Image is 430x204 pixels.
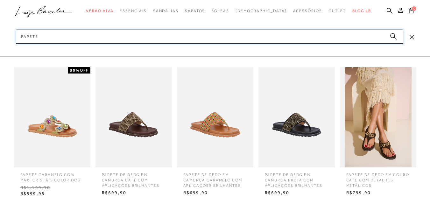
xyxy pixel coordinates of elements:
a: PAPETE CARAMELO COM MAXI CRISTAIS COLORIDOS 50%OFF PAPETE CARAMELO COM MAXI CRISTAIS COLORIDOS R$... [12,67,92,199]
a: noSubCategoriesText [236,5,287,17]
span: Outlet [328,9,346,13]
span: R$699,90 [97,188,170,198]
span: Sandálias [153,9,179,13]
span: Essenciais [120,9,146,13]
input: Buscar. [16,30,403,44]
a: categoryNavScreenReaderText [328,5,346,17]
span: R$699,90 [260,188,333,198]
img: PAPETE DE DEDO EM CAMURÇA CAFÉ COM APLICAÇÕES BRILHANTES [95,67,172,167]
span: R$799,90 [342,188,415,198]
a: categoryNavScreenReaderText [153,5,179,17]
a: categoryNavScreenReaderText [86,5,113,17]
span: Verão Viva [86,9,113,13]
img: PAPETE CARAMELO COM MAXI CRISTAIS COLORIDOS [14,67,90,167]
a: categoryNavScreenReaderText [211,5,229,17]
img: PAPETE DE DEDO EM COURO CAFÉ COM DETALHES METÁLICOS [340,67,416,167]
img: PAPETE DE DEDO EM CAMURÇA CARAMELO COM APLICAÇÕES BRILHANTES [177,67,253,167]
a: PAPETE DE DEDO EM CAMURÇA CARAMELO COM APLICAÇÕES BRILHANTES PAPETE DE DEDO EM CAMURÇA CARAMELO C... [175,67,255,198]
a: categoryNavScreenReaderText [185,5,205,17]
span: Acessórios [293,9,322,13]
span: PAPETE DE DEDO EM CAMURÇA CARAMELO COM APLICAÇÕES BRILHANTES [179,167,252,188]
span: R$699,90 [179,188,252,198]
span: BLOG LB [352,9,371,13]
span: OFF [80,68,88,73]
span: Sapatos [185,9,205,13]
a: PAPETE DE DEDO EM COURO CAFÉ COM DETALHES METÁLICOS PAPETE DE DEDO EM COURO CAFÉ COM DETALHES MET... [338,67,418,198]
span: R$1.199,90 [16,183,89,193]
span: PAPETE DE DEDO EM CAMURÇA CAFÉ COM APLICAÇÕES BRILHANTES [97,167,170,188]
a: categoryNavScreenReaderText [293,5,322,17]
a: categoryNavScreenReaderText [120,5,146,17]
img: PAPETE DE DEDO EM CAMURÇA PRETA COM APLICAÇÕES BRILHANTES [258,67,335,167]
span: PAPETE DE DEDO EM CAMURÇA PRETA COM APLICAÇÕES BRILHANTES [260,167,333,188]
span: Bolsas [211,9,229,13]
span: R$599,95 [16,189,89,199]
a: PAPETE DE DEDO EM CAMURÇA CAFÉ COM APLICAÇÕES BRILHANTES PAPETE DE DEDO EM CAMURÇA CAFÉ COM APLIC... [94,67,173,198]
a: BLOG LB [352,5,371,17]
span: 0 [412,6,416,11]
span: [DEMOGRAPHIC_DATA] [236,9,287,13]
button: 0 [407,7,416,16]
strong: 50% [70,68,80,73]
span: PAPETE DE DEDO EM COURO CAFÉ COM DETALHES METÁLICOS [342,167,415,188]
a: PAPETE DE DEDO EM CAMURÇA PRETA COM APLICAÇÕES BRILHANTES PAPETE DE DEDO EM CAMURÇA PRETA COM APL... [257,67,336,198]
span: PAPETE CARAMELO COM MAXI CRISTAIS COLORIDOS [16,167,89,183]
